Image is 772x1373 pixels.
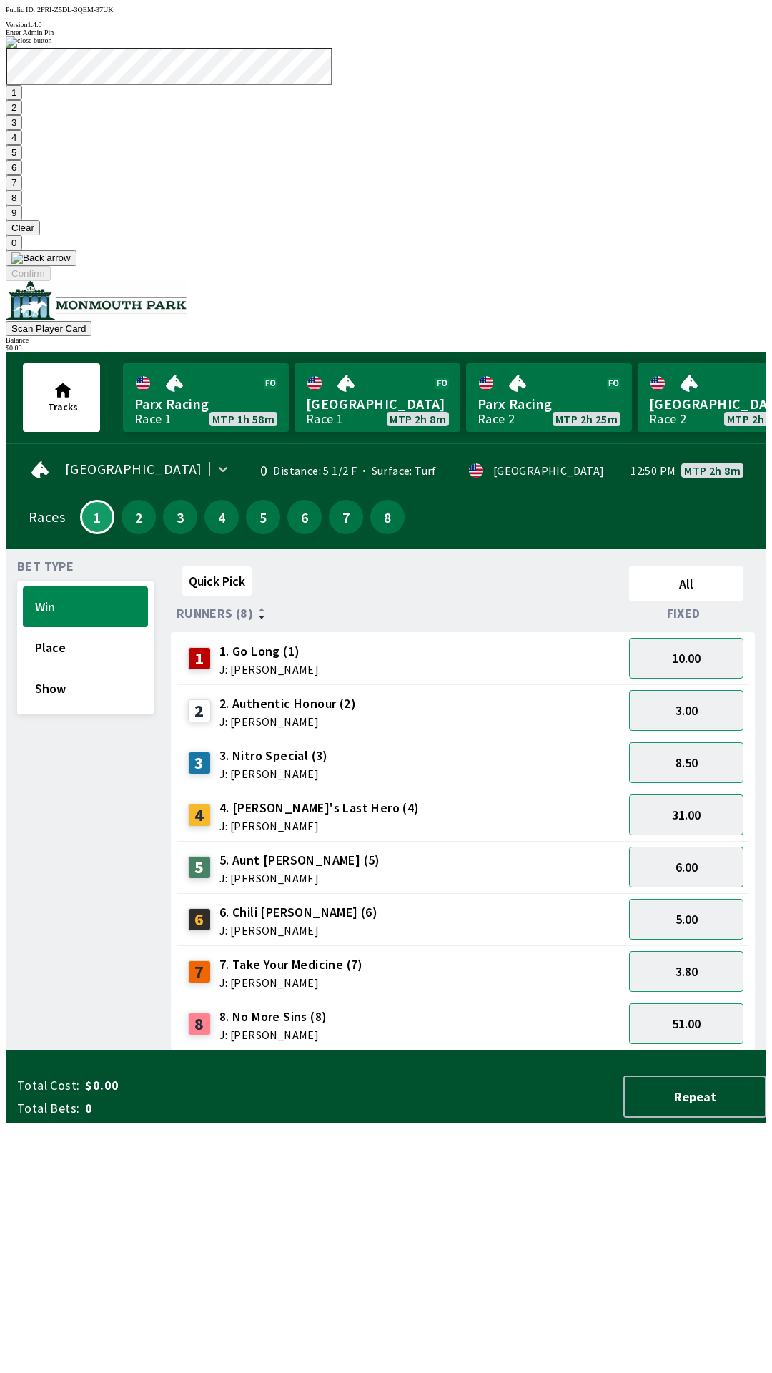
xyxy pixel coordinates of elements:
span: MTP 2h 25m [555,413,618,425]
button: Show [23,668,148,709]
span: 1 [85,513,109,521]
button: Clear [6,220,40,235]
button: 2 [6,100,22,115]
div: 6 [188,908,211,931]
span: 7 [332,512,360,522]
span: 5. Aunt [PERSON_NAME] (5) [219,851,380,870]
span: 8. No More Sins (8) [219,1008,327,1026]
span: Repeat [636,1088,753,1105]
span: 2. Authentic Honour (2) [219,694,356,713]
span: Parx Racing [134,395,277,413]
div: Race 2 [649,413,686,425]
div: Race 1 [134,413,172,425]
span: 4 [208,512,235,522]
span: 6.00 [675,859,698,875]
span: 3.00 [675,702,698,719]
span: Total Cost: [17,1077,79,1094]
span: 0 [85,1100,310,1117]
span: Parx Racing [477,395,620,413]
button: 3 [6,115,22,130]
button: 10.00 [629,638,743,679]
div: 0 [248,465,267,476]
span: 8.50 [675,754,698,771]
button: 5.00 [629,899,743,940]
button: Repeat [623,1076,766,1118]
button: 1 [80,500,114,534]
span: 6. Chili [PERSON_NAME] (6) [219,903,377,922]
span: 5 [249,512,277,522]
span: J: [PERSON_NAME] [219,1029,327,1040]
div: 5 [188,856,211,879]
div: [GEOGRAPHIC_DATA] [493,465,605,476]
div: Runners (8) [177,606,623,621]
button: 51.00 [629,1003,743,1044]
button: 4 [6,130,22,145]
button: 2 [122,500,156,534]
button: Place [23,627,148,668]
button: 4 [204,500,239,534]
button: 6 [6,160,22,175]
button: 31.00 [629,794,743,835]
span: Place [35,639,136,656]
span: 1. Go Long (1) [219,642,319,661]
div: Race 1 [306,413,343,425]
button: 5 [246,500,280,534]
button: 8.50 [629,742,743,783]
span: 12:50 PM [630,465,675,476]
button: Confirm [6,266,51,281]
span: $0.00 [85,1077,310,1094]
div: Enter Admin Pin [6,29,766,36]
span: [GEOGRAPHIC_DATA] [306,395,449,413]
div: 4 [188,804,211,827]
div: 8 [188,1013,211,1035]
button: 3.80 [629,951,743,992]
button: Scan Player Card [6,321,91,336]
span: Show [35,680,136,697]
span: J: [PERSON_NAME] [219,925,377,936]
button: 9 [6,205,22,220]
span: 31.00 [672,807,701,823]
button: 3 [163,500,197,534]
span: J: [PERSON_NAME] [219,820,420,832]
div: Public ID: [6,6,766,14]
div: Version 1.4.0 [6,21,766,29]
span: MTP 2h 8m [390,413,446,425]
span: Fixed [667,608,701,619]
button: 8 [6,190,22,205]
button: 6 [287,500,322,534]
button: 6.00 [629,847,743,887]
div: Races [29,511,65,523]
button: 1 [6,85,22,100]
div: Balance [6,336,766,344]
span: 2FRI-Z5DL-3QEM-37UK [37,6,114,14]
button: 0 [6,235,22,250]
span: 51.00 [672,1015,701,1032]
button: 7 [329,500,363,534]
span: 4. [PERSON_NAME]'s Last Hero (4) [219,799,420,817]
span: All [635,576,737,592]
button: 3.00 [629,690,743,731]
span: Quick Pick [189,573,245,589]
div: Race 2 [477,413,515,425]
span: Tracks [48,400,78,413]
span: J: [PERSON_NAME] [219,872,380,884]
div: 3 [188,752,211,774]
span: 2 [125,512,152,522]
span: Surface: Turf [357,463,437,478]
span: 5.00 [675,911,698,927]
span: 7. Take Your Medicine (7) [219,955,363,974]
span: 6 [291,512,318,522]
div: $ 0.00 [6,344,766,352]
button: All [629,566,743,601]
span: 8 [374,512,401,522]
img: venue logo [6,281,187,320]
span: 3 [167,512,194,522]
span: Runners (8) [177,608,253,619]
span: MTP 1h 58m [212,413,274,425]
span: J: [PERSON_NAME] [219,768,328,779]
span: Distance: 5 1/2 F [273,463,357,478]
a: Parx RacingRace 1MTP 1h 58m [123,363,289,432]
a: [GEOGRAPHIC_DATA]Race 1MTP 2h 8m [295,363,460,432]
span: 10.00 [672,650,701,666]
div: 7 [188,960,211,983]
